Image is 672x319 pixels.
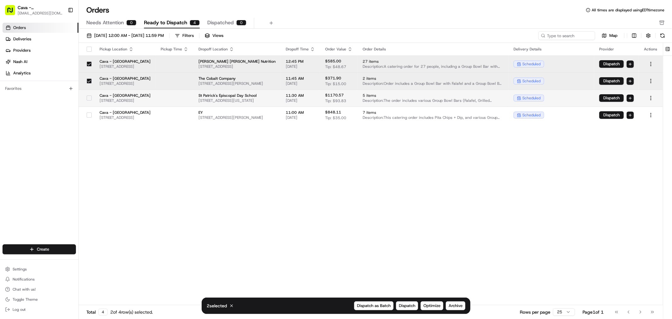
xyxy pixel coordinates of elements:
[13,267,27,272] span: Settings
[44,156,76,161] a: Powered byPylon
[207,303,227,309] p: 2 selected
[325,76,341,81] span: $371.90
[13,59,27,65] span: Nash AI
[6,25,115,35] p: Welcome 👋
[13,70,31,76] span: Analytics
[325,81,346,86] span: Tip: $15.00
[18,4,63,11] button: Cava - [GEOGRAPHIC_DATA]
[84,31,167,40] button: [DATE] 12:00 AM - [DATE] 11:59 PM
[100,47,151,52] div: Pickup Location
[286,110,315,115] span: 11:00 AM
[51,138,104,150] a: 💻API Documentation
[363,98,503,103] span: Description: The order includes various Group Bowl Bars (Falafel, Grilled Chicken, Grilled Steak,...
[3,3,65,18] button: Cava - [GEOGRAPHIC_DATA][EMAIL_ADDRESS][DOMAIN_NAME]
[28,67,87,72] div: We're available if you need us!
[198,47,276,52] div: Dropoff Location
[16,41,104,47] input: Clear
[86,5,109,15] h1: Orders
[86,309,108,316] div: Total
[198,110,276,115] span: EY
[100,110,151,115] span: Cava - [GEOGRAPHIC_DATA]
[325,47,353,52] div: Order Value
[325,64,346,69] span: Tip: $48.67
[363,110,503,115] span: 7 items
[56,98,69,103] span: [DATE]
[98,81,115,88] button: See all
[100,98,151,103] span: [STREET_ADDRESS]
[110,309,153,315] div: 2 of 4 row(s) selected.
[6,6,19,19] img: Nash
[13,60,25,72] img: 4920774857489_3d7f54699973ba98c624_72.jpg
[13,307,26,312] span: Log out
[20,98,51,103] span: [PERSON_NAME]
[514,47,589,52] div: Delivery Details
[599,111,624,119] button: Dispatch
[100,59,151,64] span: Cava - [GEOGRAPHIC_DATA]
[161,47,188,52] div: Pickup Time
[3,275,76,284] button: Notifications
[100,81,151,86] span: [STREET_ADDRESS]
[3,23,78,33] a: Orders
[522,61,541,67] span: scheduled
[286,81,315,86] span: [DATE]
[396,301,418,310] button: Dispatch
[172,31,197,40] button: Filters
[126,20,136,26] div: 0
[198,115,276,120] span: [STREET_ADDRESS][PERSON_NAME]
[520,309,550,315] p: Rows per page
[325,93,344,98] span: $1170.57
[20,115,67,120] span: Wisdom [PERSON_NAME]
[72,115,85,120] span: [DATE]
[3,305,76,314] button: Log out
[3,34,78,44] a: Deliveries
[522,78,541,84] span: scheduled
[354,301,393,310] button: Dispatch as Batch
[3,244,76,254] button: Create
[538,31,595,40] input: Type to search
[592,8,664,13] span: All times are displayed using EDT timezone
[94,33,164,38] span: [DATE] 12:00 AM - [DATE] 11:59 PM
[286,98,315,103] span: [DATE]
[182,33,194,38] div: Filters
[190,20,200,26] div: 4
[363,64,503,69] span: Description: A catering order for 27 people, including a Group Bowl Bar with grilled chicken and ...
[599,94,624,102] button: Dispatch
[325,98,346,103] span: Tip: $93.83
[202,31,226,40] button: Views
[107,62,115,70] button: Start new chat
[53,142,58,147] div: 💻
[100,115,151,120] span: [STREET_ADDRESS]
[286,47,315,52] div: Dropoff Time
[658,31,667,40] button: Refresh
[18,11,63,16] button: [EMAIL_ADDRESS][DOMAIN_NAME]
[325,59,341,64] span: $585.00
[212,33,223,38] span: Views
[3,295,76,304] button: Toggle Theme
[13,141,48,147] span: Knowledge Base
[60,141,101,147] span: API Documentation
[68,115,71,120] span: •
[599,47,634,52] div: Provider
[286,115,315,120] span: [DATE]
[609,33,617,38] span: Map
[37,246,49,252] span: Create
[28,60,103,67] div: Start new chat
[6,109,16,121] img: Wisdom Oko
[198,93,276,98] span: St Patrick's Episcopal Day School
[100,64,151,69] span: [STREET_ADDRESS]
[198,64,276,69] span: [STREET_ADDRESS]
[3,45,78,55] a: Providers
[13,287,36,292] span: Chat with us!
[363,115,503,120] span: Description: This catering order includes Pita Chips + Dip, and various Group Bowl Bars with Gril...
[13,115,18,120] img: 1736555255976-a54dd68f-1ca7-489b-9aae-adbdc363a1c4
[325,110,341,115] span: $848.11
[599,77,624,85] button: Dispatch
[3,265,76,274] button: Settings
[421,301,443,310] button: Optimize
[598,32,622,39] button: Map
[286,93,315,98] span: 11:30 AM
[13,36,31,42] span: Deliveries
[599,60,624,68] button: Dispatch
